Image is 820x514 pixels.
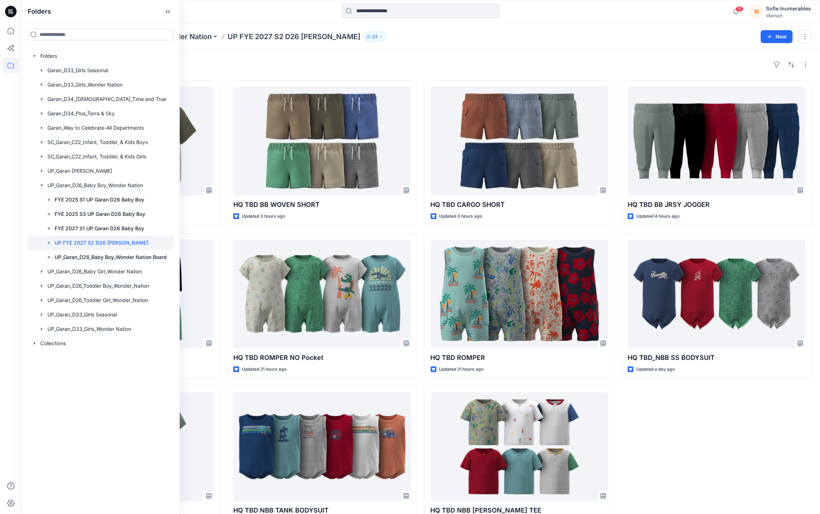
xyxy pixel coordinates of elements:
p: HQ TBD ROMPER [431,353,608,363]
p: UP FYE 2027 S2 D26 [PERSON_NAME] [55,239,148,247]
p: Updated 21 hours ago [439,366,484,373]
p: 32 [372,33,377,41]
p: Updated 3 hours ago [439,213,482,220]
p: FYE 2025 S3 UP Garan D26 Baby Boy [55,210,145,218]
div: Sofie Inumerables [766,4,811,13]
p: HQ TBD CARGO SHORT [431,200,608,210]
a: HQ TBD_NBB SS BODYSUIT [628,240,805,348]
div: SI [750,5,763,18]
p: FYE 2025 S1 UP Garan D26 Baby Boy [55,195,144,204]
p: Updated a day ago [636,366,675,373]
a: HQ TBD ROMPER NO Pocket [233,240,411,348]
button: New [761,30,793,43]
p: Updated 3 hours ago [242,213,285,220]
a: HQ TBD ROMPER [431,240,608,348]
a: HQ TBD BB JRSY JOGGER [628,87,805,195]
p: FYE 2027 S1 UP Garan D26 Baby Boy [55,224,144,233]
span: 15 [736,6,743,12]
p: HQ TBD BB JRSY JOGGER [628,200,805,210]
button: 32 [363,32,386,42]
div: Walmart [766,13,811,18]
p: UP FYE 2027 S2 D26 [PERSON_NAME] [228,32,360,42]
a: HQ TBD NBB HENLY TEE [431,392,608,501]
a: HQ TBD NBB TANK BODYSUIT [233,392,411,501]
p: HQ TBD BB WOVEN SHORT [233,200,411,210]
p: UP_Garan_D26_Baby Boy_Wonder Nation Board [55,253,167,261]
a: HQ TBD BB WOVEN SHORT [233,87,411,195]
a: HQ TBD CARGO SHORT [431,87,608,195]
p: Updated 21 hours ago [242,366,287,373]
p: HQ TBD ROMPER NO Pocket [233,353,411,363]
p: HQ TBD_NBB SS BODYSUIT [628,353,805,363]
p: Updated 4 hours ago [636,213,679,220]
